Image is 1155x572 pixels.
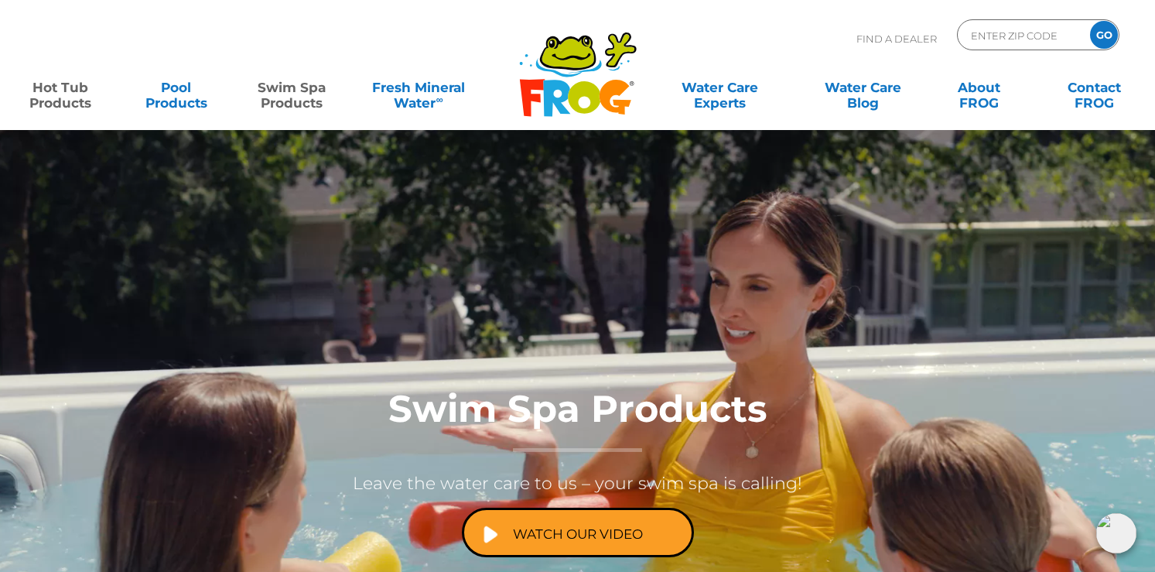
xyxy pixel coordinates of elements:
[247,72,337,103] a: Swim SpaProducts
[934,72,1023,103] a: AboutFROG
[1050,72,1140,103] a: ContactFROG
[969,24,1074,46] input: Zip Code Form
[268,468,887,500] p: Leave the water care to us – your swim spa is calling!
[268,389,887,452] h1: Swim Spa Products
[436,94,443,105] sup: ∞
[131,72,220,103] a: PoolProducts
[856,19,937,58] p: Find A Dealer
[1096,513,1136,553] img: openIcon
[462,508,694,557] a: Watch Our Video
[647,72,793,103] a: Water CareExperts
[15,72,105,103] a: Hot TubProducts
[1090,21,1118,49] input: GO
[362,72,474,103] a: Fresh MineralWater∞
[818,72,908,103] a: Water CareBlog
